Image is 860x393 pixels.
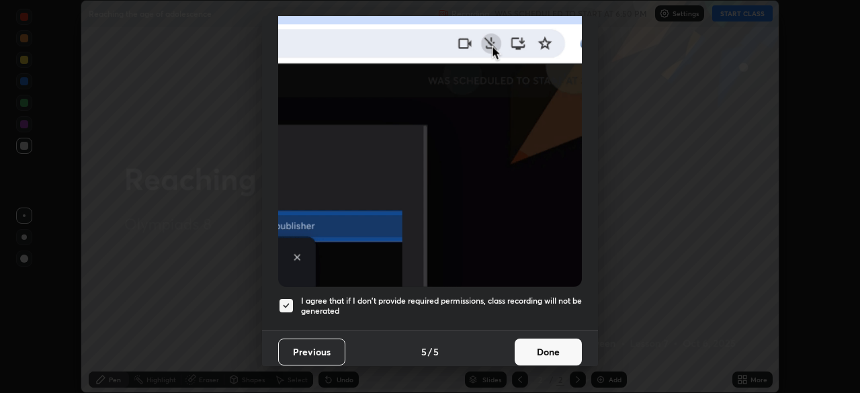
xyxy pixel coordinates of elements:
[278,339,345,365] button: Previous
[515,339,582,365] button: Done
[421,345,427,359] h4: 5
[428,345,432,359] h4: /
[433,345,439,359] h4: 5
[301,296,582,316] h5: I agree that if I don't provide required permissions, class recording will not be generated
